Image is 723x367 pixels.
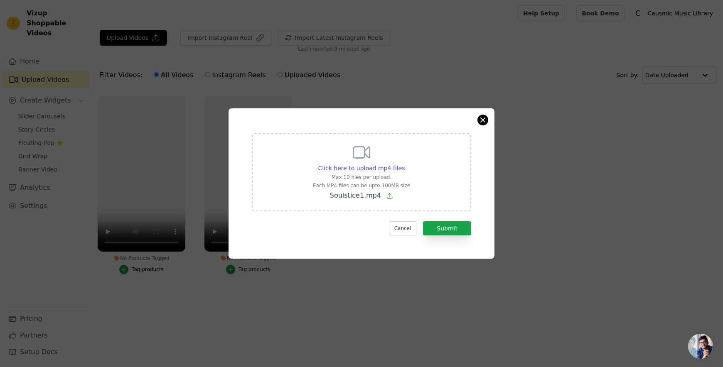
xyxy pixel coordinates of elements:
button: Submit [423,221,471,235]
button: Close modal [478,115,488,125]
span: Click here to upload mp4 files [318,165,405,171]
span: Soulstice1.mp4 [330,191,381,199]
p: Each MP4 files can be upto 100MB size [313,182,410,189]
a: Open chat [688,334,713,359]
p: Max 10 files per upload. [313,174,410,181]
button: Cancel [389,221,417,235]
